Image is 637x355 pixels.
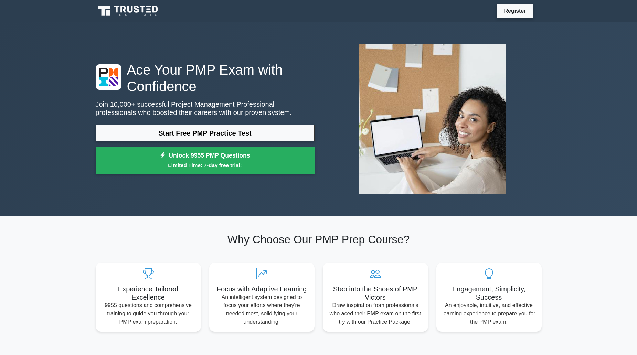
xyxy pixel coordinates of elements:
p: An enjoyable, intuitive, and effective learning experience to prepare you for the PMP exam. [442,301,536,326]
h5: Experience Tailored Excellence [101,285,195,301]
h5: Step into the Shoes of PMP Victors [328,285,423,301]
a: Unlock 9955 PMP QuestionsLimited Time: 7-day free trial! [96,147,315,174]
h2: Why Choose Our PMP Prep Course? [96,233,542,246]
p: An intelligent system designed to focus your efforts where they're needed most, solidifying your ... [215,293,309,326]
a: Register [500,7,530,15]
p: Draw inspiration from professionals who aced their PMP exam on the first try with our Practice Pa... [328,301,423,326]
h5: Focus with Adaptive Learning [215,285,309,293]
h1: Ace Your PMP Exam with Confidence [96,62,315,95]
a: Start Free PMP Practice Test [96,125,315,141]
p: 9955 questions and comprehensive training to guide you through your PMP exam preparation. [101,301,195,326]
p: Join 10,000+ successful Project Management Professional professionals who boosted their careers w... [96,100,315,117]
h5: Engagement, Simplicity, Success [442,285,536,301]
small: Limited Time: 7-day free trial! [104,161,306,169]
